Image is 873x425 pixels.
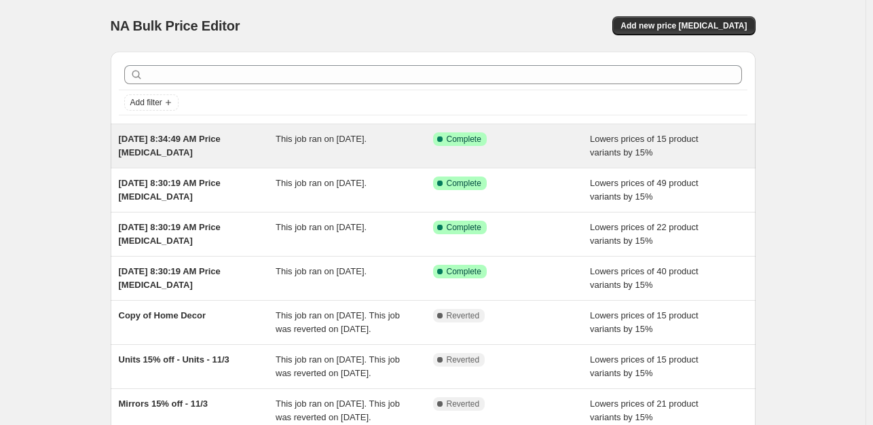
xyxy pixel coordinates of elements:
[119,354,229,365] span: Units 15% off - Units - 11/3
[447,310,480,321] span: Reverted
[276,222,367,232] span: This job ran on [DATE].
[276,134,367,144] span: This job ran on [DATE].
[590,354,699,378] span: Lowers prices of 15 product variants by 15%
[119,134,221,158] span: [DATE] 8:34:49 AM Price [MEDICAL_DATA]
[119,399,208,409] span: Mirrors 15% off - 11/3
[447,222,481,233] span: Complete
[447,178,481,189] span: Complete
[620,20,747,31] span: Add new price [MEDICAL_DATA]
[447,399,480,409] span: Reverted
[447,266,481,277] span: Complete
[111,18,240,33] span: NA Bulk Price Editor
[276,310,400,334] span: This job ran on [DATE]. This job was reverted on [DATE].
[590,399,699,422] span: Lowers prices of 21 product variants by 15%
[590,222,699,246] span: Lowers prices of 22 product variants by 15%
[590,310,699,334] span: Lowers prices of 15 product variants by 15%
[119,222,221,246] span: [DATE] 8:30:19 AM Price [MEDICAL_DATA]
[590,134,699,158] span: Lowers prices of 15 product variants by 15%
[119,266,221,290] span: [DATE] 8:30:19 AM Price [MEDICAL_DATA]
[447,134,481,145] span: Complete
[124,94,179,111] button: Add filter
[276,354,400,378] span: This job ran on [DATE]. This job was reverted on [DATE].
[590,266,699,290] span: Lowers prices of 40 product variants by 15%
[276,399,400,422] span: This job ran on [DATE]. This job was reverted on [DATE].
[119,310,206,320] span: Copy of Home Decor
[130,97,162,108] span: Add filter
[276,178,367,188] span: This job ran on [DATE].
[447,354,480,365] span: Reverted
[590,178,699,202] span: Lowers prices of 49 product variants by 15%
[612,16,755,35] button: Add new price [MEDICAL_DATA]
[119,178,221,202] span: [DATE] 8:30:19 AM Price [MEDICAL_DATA]
[276,266,367,276] span: This job ran on [DATE].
